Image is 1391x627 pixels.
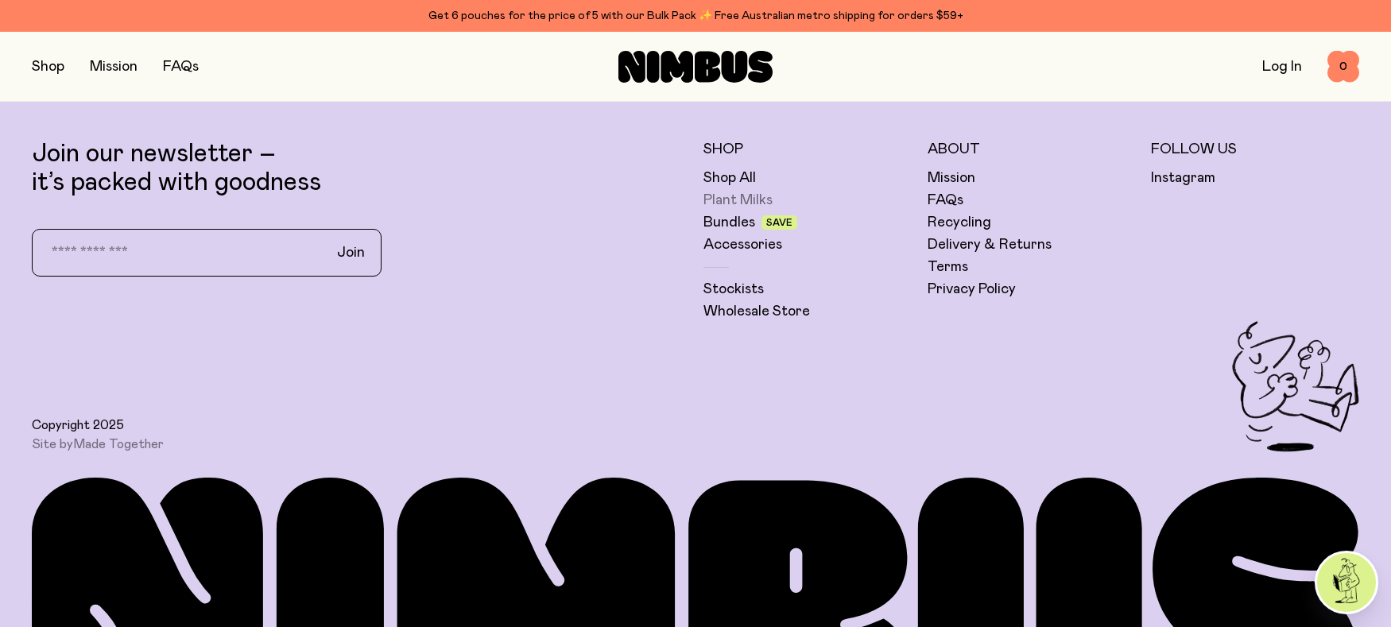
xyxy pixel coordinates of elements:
[928,280,1016,299] a: Privacy Policy
[928,257,968,277] a: Terms
[1262,60,1302,74] a: Log In
[32,140,688,197] p: Join our newsletter – it’s packed with goodness
[1151,140,1359,159] h5: Follow Us
[32,436,164,452] span: Site by
[928,213,991,232] a: Recycling
[73,438,164,451] a: Made Together
[928,235,1052,254] a: Delivery & Returns
[1327,51,1359,83] button: 0
[337,243,365,262] span: Join
[928,140,1136,159] h5: About
[1317,553,1376,612] img: agent
[703,235,782,254] a: Accessories
[90,60,138,74] a: Mission
[766,218,792,227] span: Save
[703,168,756,188] a: Shop All
[32,6,1359,25] div: Get 6 pouches for the price of 5 with our Bulk Pack ✨ Free Australian metro shipping for orders $59+
[703,191,773,210] a: Plant Milks
[703,302,810,321] a: Wholesale Store
[163,60,199,74] a: FAQs
[703,280,764,299] a: Stockists
[703,213,755,232] a: Bundles
[703,140,912,159] h5: Shop
[928,191,963,210] a: FAQs
[32,417,124,433] span: Copyright 2025
[1151,168,1215,188] a: Instagram
[324,236,378,269] button: Join
[928,168,975,188] a: Mission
